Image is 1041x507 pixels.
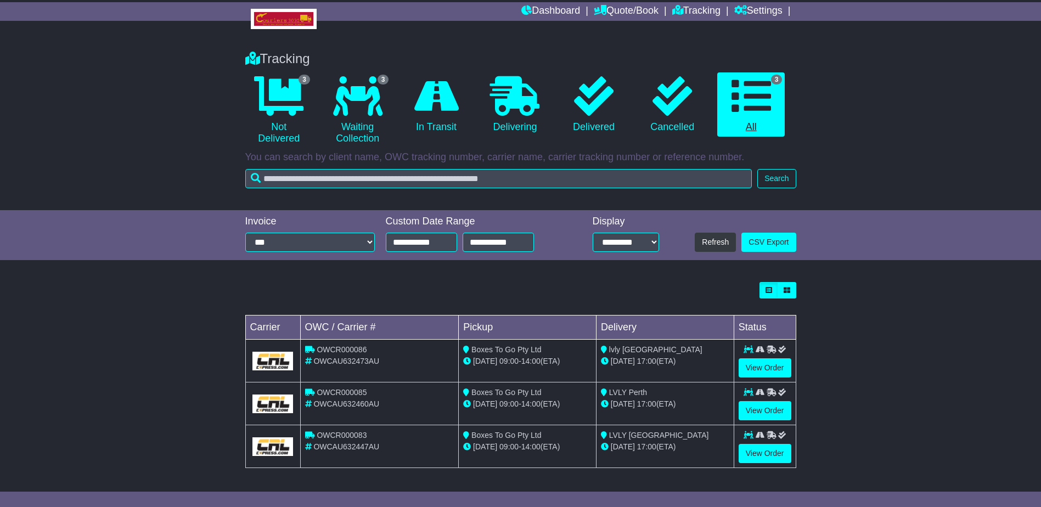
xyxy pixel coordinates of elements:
span: 14:00 [521,442,541,451]
span: Boxes To Go Pty Ltd [471,345,541,354]
td: Carrier [245,316,300,340]
span: 09:00 [499,357,519,365]
span: Boxes To Go Pty Ltd [471,388,541,397]
a: Quote/Book [594,2,659,21]
span: [DATE] [611,442,635,451]
span: OWCAU632447AU [313,442,379,451]
span: OWCR000086 [317,345,367,354]
span: 14:00 [521,357,541,365]
span: 17:00 [637,442,656,451]
td: Delivery [596,316,734,340]
a: Settings [734,2,783,21]
img: GetCarrierServiceLogo [252,352,294,370]
span: 14:00 [521,399,541,408]
span: 3 [771,75,783,84]
div: Tracking [240,51,802,67]
td: OWC / Carrier # [300,316,459,340]
a: View Order [739,444,791,463]
span: [DATE] [473,357,497,365]
img: GetCarrierServiceLogo [252,437,294,456]
span: OWCAU632460AU [313,399,379,408]
div: Custom Date Range [386,216,562,228]
span: 09:00 [499,399,519,408]
span: lvly [GEOGRAPHIC_DATA] [609,345,702,354]
span: [DATE] [473,399,497,408]
div: Invoice [245,216,375,228]
span: OWCAU632473AU [313,357,379,365]
span: OWCR000085 [317,388,367,397]
span: LVLY Perth [609,388,647,397]
div: (ETA) [601,441,729,453]
button: Search [757,169,796,188]
div: Display [593,216,659,228]
span: [DATE] [611,399,635,408]
span: Boxes To Go Pty Ltd [471,431,541,440]
a: Delivered [560,72,627,137]
span: [DATE] [611,357,635,365]
p: You can search by client name, OWC tracking number, carrier name, carrier tracking number or refe... [245,151,796,164]
a: Dashboard [521,2,580,21]
a: In Transit [402,72,470,137]
a: CSV Export [741,233,796,252]
a: Cancelled [639,72,706,137]
span: 17:00 [637,399,656,408]
span: 09:00 [499,442,519,451]
span: 17:00 [637,357,656,365]
button: Refresh [695,233,736,252]
a: 3 Not Delivered [245,72,313,149]
span: 3 [378,75,389,84]
td: Pickup [459,316,597,340]
a: View Order [739,358,791,378]
img: GetCarrierServiceLogo [252,395,294,413]
a: Tracking [672,2,721,21]
a: 3 All [717,72,785,137]
div: - (ETA) [463,356,592,367]
td: Status [734,316,796,340]
div: - (ETA) [463,398,592,410]
div: (ETA) [601,356,729,367]
div: (ETA) [601,398,729,410]
span: OWCR000083 [317,431,367,440]
span: LVLY [GEOGRAPHIC_DATA] [609,431,709,440]
a: View Order [739,401,791,420]
div: - (ETA) [463,441,592,453]
span: 3 [299,75,310,84]
span: [DATE] [473,442,497,451]
a: Delivering [481,72,549,137]
a: 3 Waiting Collection [324,72,391,149]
